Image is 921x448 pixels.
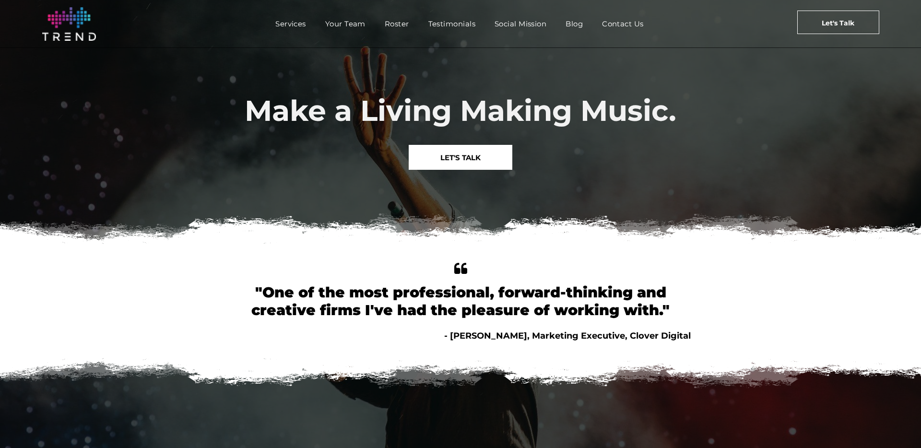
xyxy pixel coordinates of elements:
a: Your Team [316,17,375,31]
a: Social Mission [485,17,556,31]
span: - [PERSON_NAME], Marketing Executive, Clover Digital [444,330,691,341]
a: Testimonials [419,17,485,31]
a: Let's Talk [797,11,879,34]
a: Blog [556,17,592,31]
a: Services [266,17,316,31]
font: "One of the most professional, forward-thinking and creative firms I've had the pleasure of worki... [251,283,670,319]
img: logo [42,7,96,41]
a: Contact Us [592,17,653,31]
a: LET'S TALK [409,145,512,170]
span: Let's Talk [822,11,854,35]
a: Roster [375,17,419,31]
span: LET'S TALK [440,145,481,170]
span: Make a Living Making Music. [245,93,676,128]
